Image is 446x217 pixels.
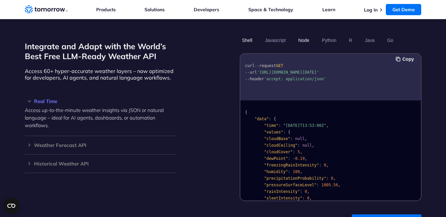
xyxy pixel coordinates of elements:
span: url [250,70,257,75]
button: Go [385,35,395,46]
span: , [307,189,309,194]
span: , [304,136,307,141]
span: 0 [324,163,326,167]
a: Developers [194,7,219,13]
span: -- [254,63,259,68]
span: , [312,143,314,148]
span: "pressureSurfaceLevel" [264,183,316,187]
span: -- [245,70,250,75]
button: Shell [240,35,255,46]
h2: Integrate and Adapt with the World’s Best Free LLM-Ready Weather API [25,41,177,61]
span: "humidity" [264,169,288,174]
h3: Real Time [25,99,177,104]
span: { [245,110,247,115]
span: 'accept: application/json' [264,77,326,81]
span: : [316,183,319,187]
span: , [300,150,302,154]
button: Python [319,35,339,46]
span: "rainIntensity" [264,189,300,194]
span: "[DATE]T13:53:00Z" [283,123,326,128]
span: , [338,183,340,187]
button: Node [296,35,311,46]
h3: Weather Forecast API [25,143,177,148]
button: Open CMP widget [3,198,19,214]
button: Copy [396,55,416,63]
span: header [250,77,264,81]
a: Space & Technology [248,7,293,13]
span: 0.19 [295,156,304,161]
span: 0 [304,189,307,194]
a: Home link [25,5,68,15]
span: curl [245,63,255,68]
span: 0 [307,196,309,200]
span: -- [245,77,250,81]
span: , [326,123,328,128]
span: , [333,176,336,181]
a: Get Demo [386,4,421,15]
span: "dewPoint" [264,156,288,161]
span: , [300,169,302,174]
p: Access up-to-the-minute weather insights via JSON or natural language – ideal for AI agents, dash... [25,106,177,129]
span: : [319,163,321,167]
span: "data" [254,117,268,121]
span: : [326,176,328,181]
span: , [304,156,307,161]
span: : [297,143,300,148]
button: Javascript [263,35,288,46]
span: request [259,63,276,68]
span: : [300,189,302,194]
button: Java [362,35,377,46]
p: Access 60+ hyper-accurate weather layers – now optimized for developers, AI agents, and natural l... [25,68,177,81]
span: 1005.56 [321,183,338,187]
span: '[URL][DOMAIN_NAME][DATE]' [257,70,319,75]
span: "freezingRainIntensity" [264,163,319,167]
span: 100 [293,169,300,174]
span: { [288,130,290,134]
span: 5 [297,150,300,154]
span: "values" [264,130,283,134]
a: Products [96,7,116,13]
span: : [293,150,295,154]
button: R [346,35,354,46]
span: "sleetIntensity" [264,196,302,200]
span: "precipitationProbability" [264,176,326,181]
span: : [288,156,290,161]
span: , [309,196,312,200]
span: : [290,136,293,141]
span: : [269,117,271,121]
span: - [293,156,295,161]
span: : [302,196,304,200]
span: null [302,143,312,148]
span: { [273,117,276,121]
span: "time" [264,123,278,128]
a: Learn [322,7,335,13]
span: null [295,136,304,141]
span: : [288,169,290,174]
span: "cloudBase" [264,136,290,141]
span: , [326,163,328,167]
span: : [278,123,281,128]
span: 0 [331,176,333,181]
span: "cloudCeiling" [264,143,297,148]
h3: Historical Weather API [25,161,177,166]
span: : [283,130,285,134]
a: Solutions [144,7,165,13]
a: Log In [364,7,378,13]
span: "cloudCover" [264,150,293,154]
span: GET [276,63,283,68]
